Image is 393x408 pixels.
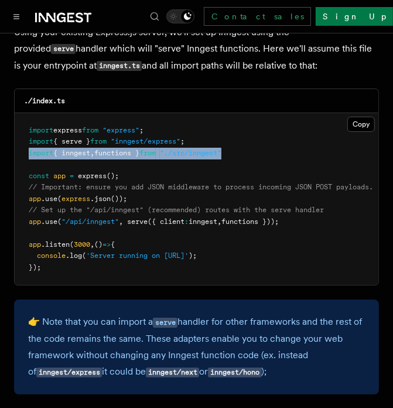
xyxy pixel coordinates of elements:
[90,195,111,203] span: .json
[70,172,74,180] span: =
[90,149,94,157] span: ,
[29,126,53,134] span: import
[146,368,199,378] code: inngest/next
[61,195,90,203] span: express
[119,217,123,226] span: ,
[53,137,90,145] span: { serve }
[53,149,90,157] span: { inngest
[36,368,102,378] code: inngest/express
[166,9,194,23] button: Toggle dark mode
[29,206,324,214] span: // Set up the "/api/inngest" (recommended) routes with the serve handler
[148,9,162,23] button: Find something...
[184,217,189,226] span: :
[29,183,373,191] span: // Important: ensure you add JSON middleware to process incoming JSON POST payloads.
[29,149,53,157] span: import
[189,251,197,260] span: );
[111,195,127,203] span: ());
[139,149,156,157] span: from
[316,7,393,26] a: Sign Up
[127,217,148,226] span: serve
[51,44,76,54] code: serve
[41,240,70,249] span: .listen
[347,117,375,132] button: Copy
[94,240,102,249] span: ()
[204,7,311,26] a: Contact sales
[29,137,53,145] span: import
[37,251,66,260] span: console
[189,217,217,226] span: inngest
[74,240,90,249] span: 3000
[41,217,57,226] span: .use
[111,240,115,249] span: {
[102,240,111,249] span: =>
[82,251,86,260] span: (
[24,97,65,105] code: ./index.ts
[153,318,177,328] code: serve
[29,263,41,271] span: });
[139,126,143,134] span: ;
[9,9,23,23] button: Toggle navigation
[94,149,139,157] span: functions }
[217,217,221,226] span: ,
[90,137,107,145] span: from
[153,316,177,327] a: serve
[208,368,261,378] code: inngest/hono
[28,314,365,380] p: 👉 Note that you can import a handler for other frameworks and the rest of the code remains the sa...
[70,240,74,249] span: (
[90,240,94,249] span: ,
[111,137,180,145] span: "inngest/express"
[102,126,139,134] span: "express"
[107,172,119,180] span: ();
[14,24,379,74] p: Using your existing Express.js server, we'll set up Inngest using the provided handler which will...
[29,195,41,203] span: app
[53,172,66,180] span: app
[66,251,82,260] span: .log
[29,240,41,249] span: app
[148,217,184,226] span: ({ client
[57,195,61,203] span: (
[82,126,98,134] span: from
[180,137,184,145] span: ;
[53,126,82,134] span: express
[29,172,49,180] span: const
[78,172,107,180] span: express
[41,195,57,203] span: .use
[97,61,142,71] code: inngest.ts
[57,217,61,226] span: (
[160,149,221,157] span: "./src/inngest"
[86,251,189,260] span: 'Server running on [URL]'
[61,217,119,226] span: "/api/inngest"
[29,217,41,226] span: app
[221,217,279,226] span: functions }));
